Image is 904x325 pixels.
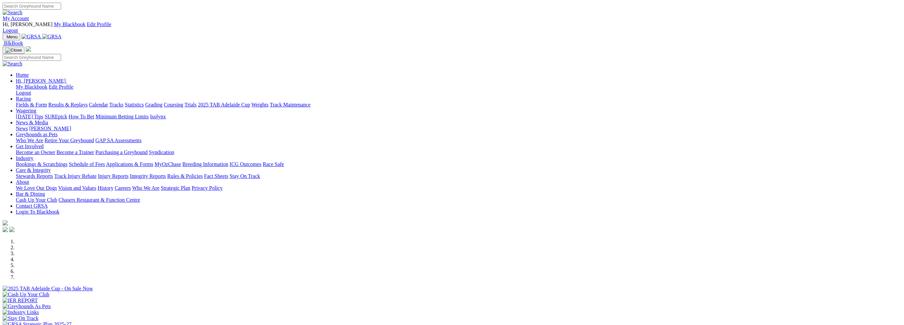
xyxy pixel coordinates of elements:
[16,78,67,84] a: Hi, [PERSON_NAME]
[16,161,901,167] div: Industry
[198,102,250,107] a: 2025 TAB Adelaide Cup
[16,114,43,119] a: [DATE] Tips
[9,227,15,232] img: twitter.svg
[150,114,166,119] a: Isolynx
[58,197,140,203] a: Chasers Restaurant & Function Centre
[16,72,29,78] a: Home
[21,34,41,40] img: GRSA
[3,292,49,298] img: Cash Up Your Club
[3,10,22,16] img: Search
[16,143,44,149] a: Get Involved
[45,138,94,143] a: Retire Your Greyhound
[98,173,128,179] a: Injury Reports
[230,161,261,167] a: ICG Outcomes
[89,102,108,107] a: Calendar
[54,21,86,27] a: My Blackbook
[3,47,24,54] button: Toggle navigation
[3,315,38,321] img: Stay On Track
[270,102,310,107] a: Track Maintenance
[16,209,59,215] a: Login To Blackbook
[16,102,47,107] a: Fields & Form
[95,149,148,155] a: Purchasing a Greyhound
[149,149,174,155] a: Syndication
[167,173,203,179] a: Rules & Policies
[16,173,53,179] a: Stewards Reports
[125,102,144,107] a: Statistics
[115,185,131,191] a: Careers
[87,21,111,27] a: Edit Profile
[16,78,66,84] span: Hi, [PERSON_NAME]
[16,108,36,113] a: Wagering
[16,84,48,90] a: My Blackbook
[3,298,38,304] img: IER REPORT
[16,167,51,173] a: Care & Integrity
[7,34,18,39] span: Menu
[16,84,901,96] div: Hi, [PERSON_NAME]
[145,102,163,107] a: Grading
[263,161,284,167] a: Race Safe
[16,96,31,102] a: Racing
[3,40,23,46] a: BlkBook
[4,40,23,46] span: BlkBook
[16,132,57,137] a: Greyhounds as Pets
[16,90,31,96] a: Logout
[3,54,61,61] input: Search
[16,149,55,155] a: Become an Owner
[3,227,8,232] img: facebook.svg
[16,138,43,143] a: Who We Are
[3,220,8,225] img: logo-grsa-white.png
[182,161,228,167] a: Breeding Information
[5,48,22,53] img: Close
[95,138,142,143] a: GAP SA Assessments
[16,179,29,185] a: About
[192,185,223,191] a: Privacy Policy
[16,161,67,167] a: Bookings & Scratchings
[16,149,901,155] div: Get Involved
[16,203,48,209] a: Contact GRSA
[69,114,94,119] a: How To Bet
[132,185,160,191] a: Who We Are
[16,197,57,203] a: Cash Up Your Club
[16,191,45,197] a: Bar & Dining
[3,33,20,40] button: Toggle navigation
[97,185,113,191] a: History
[16,197,901,203] div: Bar & Dining
[16,120,48,125] a: News & Media
[16,138,901,143] div: Greyhounds as Pets
[54,173,96,179] a: Track Injury Rebate
[3,27,18,33] a: Logout
[49,84,73,90] a: Edit Profile
[251,102,269,107] a: Weights
[161,185,190,191] a: Strategic Plan
[184,102,197,107] a: Trials
[95,114,149,119] a: Minimum Betting Limits
[56,149,94,155] a: Become a Trainer
[42,34,62,40] img: GRSA
[45,114,67,119] a: SUREpick
[16,185,57,191] a: We Love Our Dogs
[3,309,39,315] img: Industry Links
[26,46,31,52] img: logo-grsa-white.png
[3,21,901,33] div: My Account
[3,286,93,292] img: 2025 TAB Adelaide Cup - On Sale Now
[164,102,183,107] a: Coursing
[16,126,901,132] div: News & Media
[16,114,901,120] div: Wagering
[16,102,901,108] div: Racing
[230,173,260,179] a: Stay On Track
[58,185,96,191] a: Vision and Values
[3,16,29,21] a: My Account
[69,161,105,167] a: Schedule of Fees
[16,155,33,161] a: Industry
[106,161,153,167] a: Applications & Forms
[3,21,53,27] span: Hi, [PERSON_NAME]
[16,126,28,131] a: News
[109,102,124,107] a: Tracks
[3,304,51,309] img: Greyhounds As Pets
[130,173,166,179] a: Integrity Reports
[29,126,71,131] a: [PERSON_NAME]
[48,102,88,107] a: Results & Replays
[16,185,901,191] div: About
[3,3,61,10] input: Search
[155,161,181,167] a: MyOzChase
